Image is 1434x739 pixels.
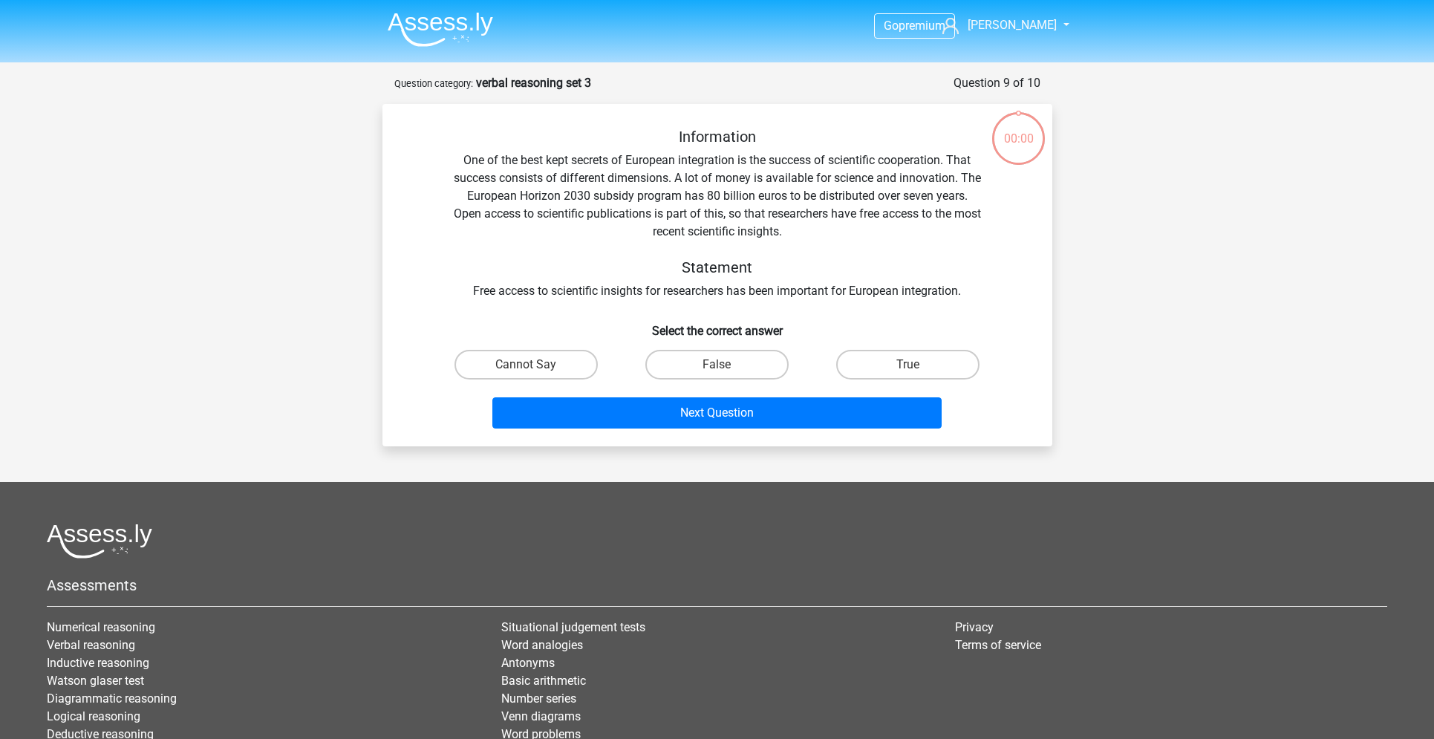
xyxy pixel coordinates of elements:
a: Basic arithmetic [501,674,586,688]
div: 00:00 [991,111,1046,148]
strong: verbal reasoning set 3 [476,76,591,90]
a: Privacy [955,620,994,634]
a: Logical reasoning [47,709,140,723]
h5: Information [454,128,981,146]
a: Antonyms [501,656,555,670]
a: Gopremium [875,16,954,36]
h5: Assessments [47,576,1387,594]
a: Number series [501,691,576,706]
div: One of the best kept secrets of European integration is the success of scientific cooperation. Th... [406,128,1029,300]
button: Next Question [492,397,942,429]
a: [PERSON_NAME] [936,16,1058,34]
a: Numerical reasoning [47,620,155,634]
a: Word analogies [501,638,583,652]
label: Cannot Say [454,350,598,380]
small: Question category: [394,78,473,89]
span: premium [899,19,945,33]
a: Situational judgement tests [501,620,645,634]
label: False [645,350,789,380]
a: Terms of service [955,638,1041,652]
label: True [836,350,980,380]
h6: Select the correct answer [406,312,1029,338]
div: Question 9 of 10 [954,74,1040,92]
a: Venn diagrams [501,709,581,723]
a: Verbal reasoning [47,638,135,652]
span: Go [884,19,899,33]
a: Inductive reasoning [47,656,149,670]
a: Diagrammatic reasoning [47,691,177,706]
img: Assessly [388,12,493,47]
img: Assessly logo [47,524,152,559]
span: [PERSON_NAME] [968,18,1057,32]
h5: Statement [454,258,981,276]
a: Watson glaser test [47,674,144,688]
